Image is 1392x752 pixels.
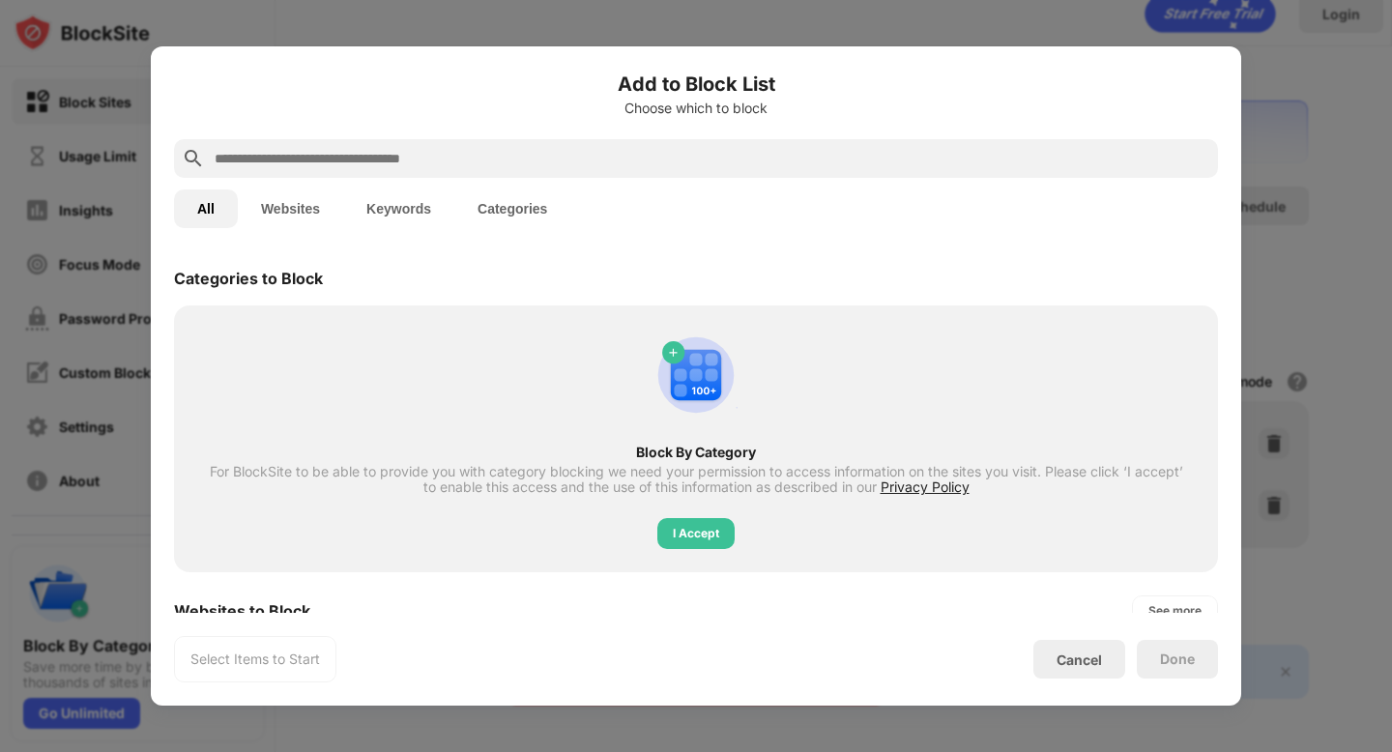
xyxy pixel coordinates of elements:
[174,70,1218,99] h6: Add to Block List
[209,445,1183,460] div: Block By Category
[174,269,323,288] div: Categories to Block
[238,189,343,228] button: Websites
[650,329,742,421] img: category-add.svg
[190,650,320,669] div: Select Items to Start
[174,101,1218,116] div: Choose which to block
[174,601,310,621] div: Websites to Block
[1148,601,1202,621] div: See more
[673,524,719,543] div: I Accept
[343,189,454,228] button: Keywords
[454,189,570,228] button: Categories
[1160,651,1195,667] div: Done
[1057,651,1102,668] div: Cancel
[182,147,205,170] img: search.svg
[209,464,1183,495] div: For BlockSite to be able to provide you with category blocking we need your permission to access ...
[174,189,238,228] button: All
[881,478,970,495] span: Privacy Policy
